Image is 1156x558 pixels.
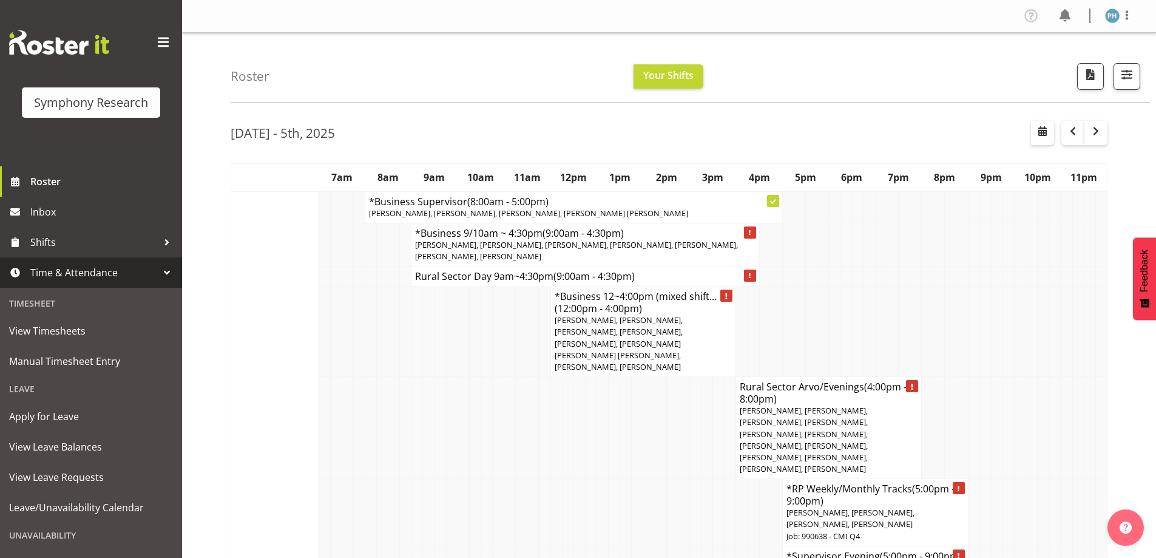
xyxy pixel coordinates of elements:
div: Symphony Research [34,94,148,112]
span: (4:00pm - 8:00pm) [740,380,907,406]
button: Your Shifts [634,64,703,89]
th: 10am [458,163,504,191]
button: Filter Shifts [1114,63,1140,90]
span: Your Shifts [643,69,694,82]
span: Inbox [30,203,176,221]
th: 6pm [829,163,875,191]
p: Job: 990638 - CMI Q4 [786,531,964,542]
span: [PERSON_NAME], [PERSON_NAME], [PERSON_NAME], [PERSON_NAME], [PERSON_NAME], [PERSON_NAME], [PERSON... [415,239,738,262]
th: 4pm [736,163,782,191]
a: Leave/Unavailability Calendar [3,492,179,523]
span: [PERSON_NAME], [PERSON_NAME], [PERSON_NAME], [PERSON_NAME] [786,507,914,529]
span: Time & Attendance [30,264,158,282]
h4: Roster [231,69,269,83]
img: help-xxl-2.png [1120,522,1132,534]
th: 12pm [550,163,597,191]
div: Leave [3,376,179,401]
th: 11am [504,163,550,191]
th: 9am [411,163,458,191]
th: 3pm [689,163,735,191]
h2: [DATE] - 5th, 2025 [231,125,335,141]
th: 11pm [1061,163,1107,191]
img: paul-hitchfield1916.jpg [1105,9,1120,23]
h4: Rural Sector Day 9am~4:30pm [415,270,755,282]
th: 10pm [1014,163,1060,191]
a: Manual Timesheet Entry [3,346,179,376]
th: 5pm [782,163,828,191]
h4: *Business 12~4:00pm (mixed shift... [555,290,732,315]
button: Download a PDF of the roster according to the set date range. [1077,63,1104,90]
span: (5:00pm - 9:00pm) [786,482,955,508]
a: View Leave Balances [3,432,179,462]
span: [PERSON_NAME], [PERSON_NAME], [PERSON_NAME], [PERSON_NAME], [PERSON_NAME], [PERSON_NAME], [PERSON... [740,405,868,474]
th: 1pm [597,163,643,191]
span: Apply for Leave [9,407,173,426]
span: (8:00am - 5:00pm) [467,195,549,208]
span: View Leave Requests [9,468,173,486]
th: 7pm [875,163,921,191]
span: Shifts [30,233,158,251]
span: View Timesheets [9,322,173,340]
span: (12:00pm - 4:00pm) [555,302,642,315]
span: Manual Timesheet Entry [9,352,173,370]
a: View Timesheets [3,316,179,346]
button: Feedback - Show survey [1133,237,1156,320]
th: 8pm [922,163,968,191]
span: Leave/Unavailability Calendar [9,498,173,517]
a: Apply for Leave [3,401,179,432]
h4: *Business Supervisor [369,196,779,208]
span: Feedback [1139,250,1150,292]
h4: Rural Sector Arvo/Evenings [740,381,918,405]
h4: *RP Weekly/Monthly Tracks [786,483,964,507]
span: (9:00am - 4:30pm) [553,270,635,283]
th: 2pm [643,163,689,191]
th: 7am [319,163,365,191]
a: View Leave Requests [3,462,179,492]
span: [PERSON_NAME], [PERSON_NAME], [PERSON_NAME], [PERSON_NAME], [PERSON_NAME], [PERSON_NAME] [PERSON_... [555,315,683,372]
span: (9:00am - 4:30pm) [543,226,624,240]
img: Rosterit website logo [9,30,109,55]
div: Unavailability [3,523,179,548]
th: 9pm [968,163,1014,191]
h4: *Business 9/10am ~ 4:30pm [415,227,755,239]
th: 8am [365,163,411,191]
span: View Leave Balances [9,438,173,456]
span: [PERSON_NAME], [PERSON_NAME], [PERSON_NAME], [PERSON_NAME] [PERSON_NAME] [369,208,688,219]
button: Select a specific date within the roster. [1031,121,1054,145]
div: Timesheet [3,291,179,316]
span: Roster [30,172,176,191]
